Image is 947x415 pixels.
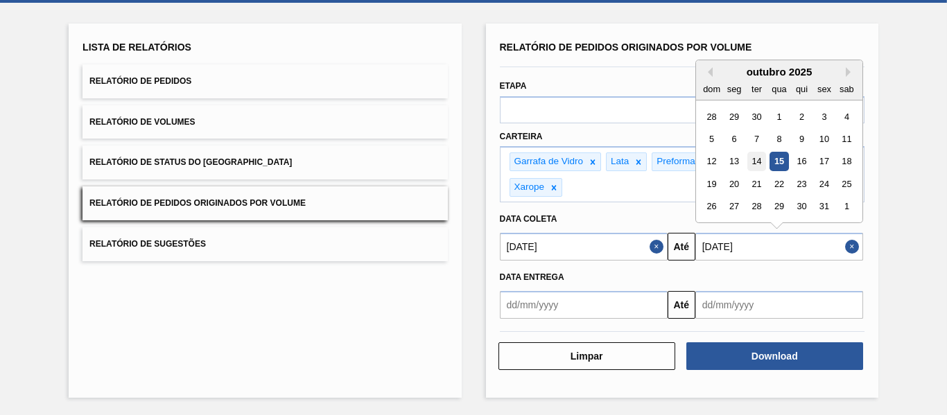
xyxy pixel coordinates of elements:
div: Choose sexta-feira, 31 de outubro de 2025 [815,197,833,215]
span: Relatório de Volumes [89,117,195,127]
button: Limpar [498,342,675,370]
button: Next Month [846,67,855,77]
span: Relatório de Sugestões [89,239,206,249]
div: Choose sexta-feira, 10 de outubro de 2025 [815,130,833,148]
div: Choose segunda-feira, 6 de outubro de 2025 [724,130,743,148]
div: Choose terça-feira, 30 de setembro de 2025 [747,107,766,125]
div: qua [770,80,788,98]
label: Etapa [500,81,527,91]
span: Data coleta [500,214,557,224]
div: dom [702,80,721,98]
div: Choose quarta-feira, 29 de outubro de 2025 [770,197,788,215]
input: dd/mm/yyyy [500,291,668,319]
div: Choose quarta-feira, 1 de outubro de 2025 [770,107,788,125]
div: qui [792,80,811,98]
div: Choose sexta-feira, 24 de outubro de 2025 [815,175,833,193]
div: Choose quinta-feira, 30 de outubro de 2025 [792,197,811,215]
button: Previous Month [703,67,713,77]
button: Até [668,233,695,261]
div: Choose terça-feira, 21 de outubro de 2025 [747,175,766,193]
button: Relatório de Volumes [82,105,447,139]
div: Choose quinta-feira, 2 de outubro de 2025 [792,107,811,125]
input: dd/mm/yyyy [695,291,863,319]
div: Choose terça-feira, 14 de outubro de 2025 [747,152,766,170]
div: Xarope [510,179,547,196]
div: Choose sexta-feira, 17 de outubro de 2025 [815,152,833,170]
span: Relatório de Status do [GEOGRAPHIC_DATA] [89,157,292,167]
div: Choose quinta-feira, 16 de outubro de 2025 [792,152,811,170]
div: Choose segunda-feira, 20 de outubro de 2025 [724,175,743,193]
button: Até [668,291,695,319]
div: Choose domingo, 19 de outubro de 2025 [702,175,721,193]
button: Relatório de Sugestões [82,227,447,261]
span: Relatório de Pedidos Originados por Volume [500,42,752,53]
input: dd/mm/yyyy [500,233,668,261]
div: Choose sábado, 11 de outubro de 2025 [837,130,856,148]
div: Choose segunda-feira, 29 de setembro de 2025 [724,107,743,125]
span: Lista de Relatórios [82,42,191,53]
button: Relatório de Pedidos Originados por Volume [82,186,447,220]
div: Choose quinta-feira, 9 de outubro de 2025 [792,130,811,148]
span: Relatório de Pedidos [89,76,191,86]
div: outubro 2025 [696,66,862,78]
div: Choose sábado, 18 de outubro de 2025 [837,152,856,170]
button: Relatório de Pedidos [82,64,447,98]
div: Choose segunda-feira, 27 de outubro de 2025 [724,197,743,215]
button: Download [686,342,863,370]
button: Relatório de Status do [GEOGRAPHIC_DATA] [82,145,447,179]
div: Choose domingo, 26 de outubro de 2025 [702,197,721,215]
div: Lata [607,153,631,170]
div: ter [747,80,766,98]
div: Choose domingo, 28 de setembro de 2025 [702,107,721,125]
div: seg [724,80,743,98]
button: Close [845,233,863,261]
div: Choose segunda-feira, 13 de outubro de 2025 [724,152,743,170]
label: Carteira [500,132,543,141]
div: Choose domingo, 12 de outubro de 2025 [702,152,721,170]
div: Preforma [652,153,697,170]
div: Choose sábado, 4 de outubro de 2025 [837,107,856,125]
div: Garrafa de Vidro [510,153,586,170]
div: Choose terça-feira, 28 de outubro de 2025 [747,197,766,215]
div: Choose quinta-feira, 23 de outubro de 2025 [792,175,811,193]
span: Data Entrega [500,272,564,282]
input: dd/mm/yyyy [695,233,863,261]
div: Choose sexta-feira, 3 de outubro de 2025 [815,107,833,125]
div: Choose domingo, 5 de outubro de 2025 [702,130,721,148]
div: Choose quarta-feira, 15 de outubro de 2025 [770,152,788,170]
div: Choose terça-feira, 7 de outubro de 2025 [747,130,766,148]
div: month 2025-10 [700,105,858,218]
div: sab [837,80,856,98]
div: sex [815,80,833,98]
span: Relatório de Pedidos Originados por Volume [89,198,306,208]
div: Choose sábado, 1 de novembro de 2025 [837,197,856,215]
div: Choose quarta-feira, 22 de outubro de 2025 [770,175,788,193]
button: Close [650,233,668,261]
div: Choose sábado, 25 de outubro de 2025 [837,175,856,193]
div: Choose quarta-feira, 8 de outubro de 2025 [770,130,788,148]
